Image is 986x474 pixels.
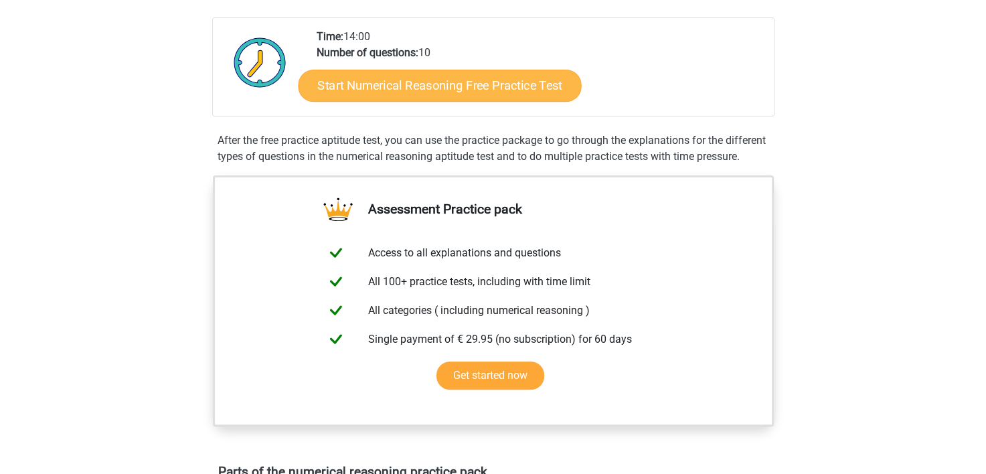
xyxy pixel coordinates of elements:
[226,29,294,96] img: Clock
[317,30,343,43] b: Time:
[317,46,418,59] b: Number of questions:
[212,133,774,165] div: After the free practice aptitude test, you can use the practice package to go through the explana...
[298,69,581,101] a: Start Numerical Reasoning Free Practice Test
[307,29,773,116] div: 14:00 10
[436,362,544,390] a: Get started now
